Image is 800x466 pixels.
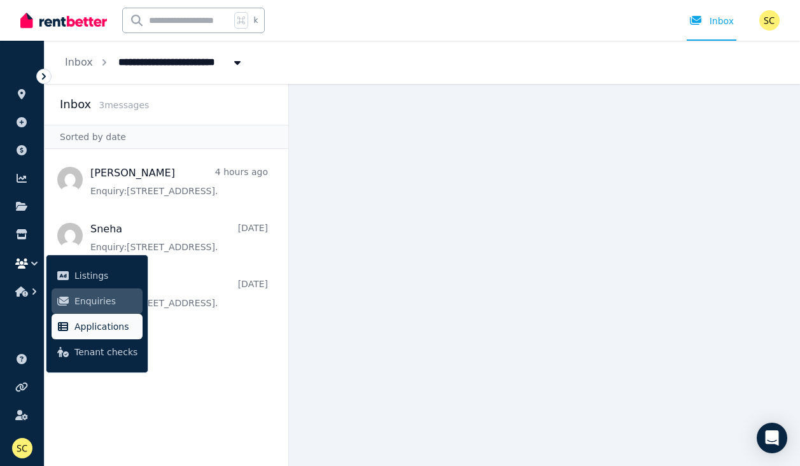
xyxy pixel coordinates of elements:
[90,222,268,253] a: Sneha[DATE]Enquiry:[STREET_ADDRESS].
[52,263,143,288] a: Listings
[74,344,137,360] span: Tenant checks
[52,314,143,339] a: Applications
[74,319,137,334] span: Applications
[60,95,91,113] h2: Inbox
[74,293,137,309] span: Enquiries
[52,339,143,365] a: Tenant checks
[99,100,149,110] span: 3 message s
[759,10,780,31] img: Sarah Coleopy
[65,56,93,68] a: Inbox
[45,41,264,84] nav: Breadcrumb
[90,166,268,197] a: [PERSON_NAME]4 hours agoEnquiry:[STREET_ADDRESS].
[90,278,268,309] a: Test[DATE]Enquiry:[STREET_ADDRESS].
[45,125,288,149] div: Sorted by date
[689,15,734,27] div: Inbox
[757,423,787,453] div: Open Intercom Messenger
[253,15,258,25] span: k
[74,268,137,283] span: Listings
[45,149,288,466] nav: Message list
[12,438,32,458] img: Sarah Coleopy
[20,11,107,30] img: RentBetter
[52,288,143,314] a: Enquiries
